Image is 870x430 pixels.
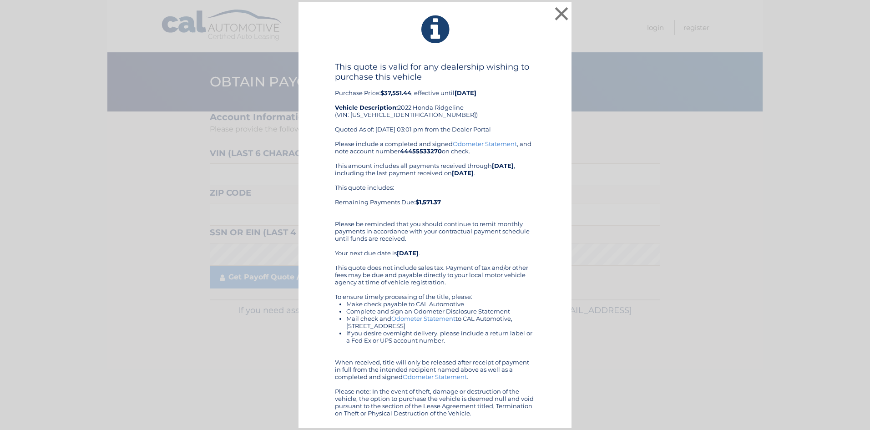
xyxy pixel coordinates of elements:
li: Mail check and to CAL Automotive, [STREET_ADDRESS] [346,315,535,329]
b: $1,571.37 [415,198,441,206]
b: $37,551.44 [380,89,411,96]
li: Complete and sign an Odometer Disclosure Statement [346,308,535,315]
li: Make check payable to CAL Automotive [346,300,535,308]
b: [DATE] [492,162,514,169]
button: × [552,5,571,23]
b: [DATE] [397,249,419,257]
div: This quote includes: Remaining Payments Due: [335,184,535,213]
li: If you desire overnight delivery, please include a return label or a Fed Ex or UPS account number. [346,329,535,344]
h4: This quote is valid for any dealership wishing to purchase this vehicle [335,62,535,82]
strong: Vehicle Description: [335,104,398,111]
a: Odometer Statement [391,315,455,322]
b: [DATE] [452,169,474,177]
a: Odometer Statement [403,373,467,380]
b: 44455533270 [400,147,442,155]
a: Odometer Statement [453,140,517,147]
b: [DATE] [455,89,476,96]
div: Please include a completed and signed , and note account number on check. This amount includes al... [335,140,535,417]
div: Purchase Price: , effective until 2022 Honda Ridgeline (VIN: [US_VEHICLE_IDENTIFICATION_NUMBER]) ... [335,62,535,140]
